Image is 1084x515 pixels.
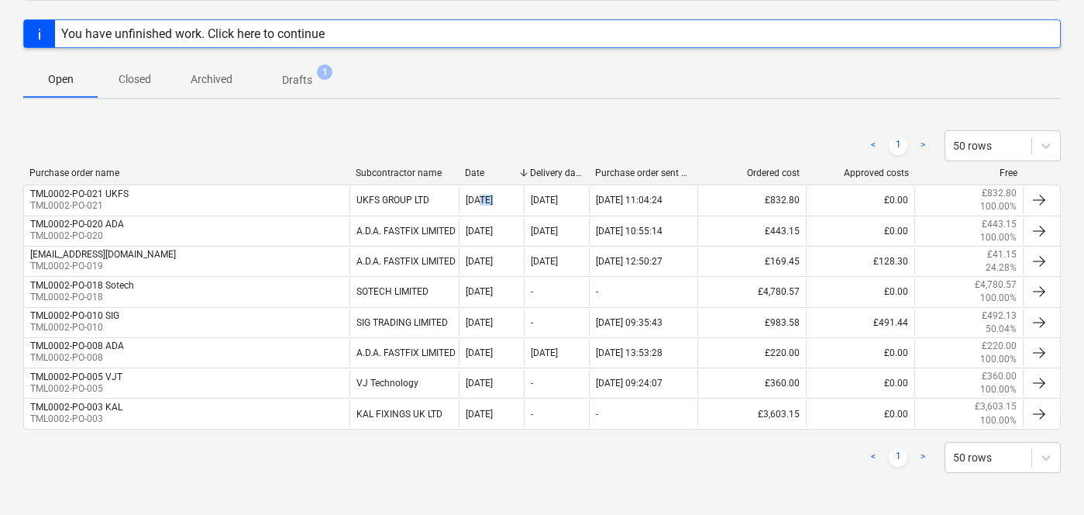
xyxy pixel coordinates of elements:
[864,137,883,155] a: Previous page
[596,317,662,328] div: [DATE] 09:35:43
[596,195,662,206] div: [DATE] 11:04:24
[806,309,914,336] div: £491.44
[356,168,452,178] div: Subcontractor name
[42,71,79,88] p: Open
[980,292,1017,305] p: 100.00%
[531,226,558,237] div: [DATE]
[30,351,124,365] p: TML0002-PO-008
[1007,441,1084,515] iframe: Chat Widget
[30,413,122,426] p: TML0002-PO-003
[317,64,332,80] span: 1
[466,378,493,389] div: [DATE]
[987,248,1017,261] p: £41.15
[806,218,914,244] div: £0.00
[982,370,1017,383] p: £360.00
[466,256,493,267] div: [DATE]
[282,72,312,88] p: Drafts
[531,317,533,328] div: -
[465,168,518,178] div: Date
[30,321,119,334] p: TML0002-PO-010
[30,291,134,304] p: TML0002-PO-018
[914,448,932,467] a: Next page
[349,248,458,275] div: A.D.A. FASTFIX LIMITED
[806,370,914,396] div: £0.00
[921,168,1017,178] div: Free
[466,226,493,237] div: [DATE]
[986,261,1017,275] p: 24.28%
[30,260,176,273] p: TML0002-PO-019
[596,256,662,267] div: [DATE] 12:50:27
[530,168,583,178] div: Delivery date
[980,231,1017,244] p: 100.00%
[30,219,124,230] div: TML0002-PO-020 ADA
[806,340,914,366] div: £0.00
[349,187,458,213] div: UKFS GROUP LTD
[349,400,458,427] div: KAL FIXINGS UK LTD
[704,168,800,178] div: Ordered cost
[466,347,493,358] div: [DATE]
[697,248,806,275] div: £169.45
[596,347,662,358] div: [DATE] 13:53:28
[349,278,458,305] div: SOTECH LIMITED
[466,286,493,297] div: [DATE]
[982,340,1017,353] p: £220.00
[697,340,806,366] div: £220.00
[697,370,806,396] div: £360.00
[596,409,598,420] div: -
[30,188,129,199] div: TML0002-PO-021 UKFS
[980,353,1017,366] p: 100.00%
[806,248,914,275] div: £128.30
[349,340,458,366] div: A.D.A. FASTFIX LIMITED
[466,409,493,420] div: [DATE]
[982,309,1017,323] p: £492.13
[986,323,1017,336] p: 50.04%
[697,400,806,427] div: £3,603.15
[975,400,1017,413] p: £3,603.15
[595,168,691,178] div: Purchase order sent date
[349,309,458,336] div: SIG TRADING LIMITED
[531,409,533,420] div: -
[30,199,129,213] p: TML0002-PO-021
[980,414,1017,427] p: 100.00%
[806,278,914,305] div: £0.00
[982,187,1017,200] p: £832.80
[982,218,1017,231] p: £443.15
[812,168,908,178] div: Approved costs
[596,378,662,389] div: [DATE] 09:24:07
[116,71,153,88] p: Closed
[531,195,558,206] div: [DATE]
[30,402,122,413] div: TML0002-PO-003 KAL
[531,286,533,297] div: -
[980,200,1017,213] p: 100.00%
[980,383,1017,396] p: 100.00%
[806,187,914,213] div: £0.00
[30,382,122,396] p: TML0002-PO-005
[191,71,232,88] p: Archived
[30,372,122,382] div: TML0002-PO-005 VJT
[349,370,458,396] div: VJ Technology
[349,218,458,244] div: A.D.A. FASTFIX LIMITED
[30,280,134,291] div: TML0002-PO-018 Sotech
[889,448,907,467] a: Page 1 is your current page
[806,400,914,427] div: £0.00
[466,195,493,206] div: [DATE]
[864,448,883,467] a: Previous page
[596,286,598,297] div: -
[697,187,806,213] div: £832.80
[697,218,806,244] div: £443.15
[61,26,325,41] div: You have unfinished work. Click here to continue
[889,137,907,155] a: Page 1 is your current page
[697,309,806,336] div: £983.58
[596,226,662,237] div: [DATE] 10:55:14
[30,249,176,260] div: [EMAIL_ADDRESS][DOMAIN_NAME]
[531,347,558,358] div: [DATE]
[531,378,533,389] div: -
[914,137,932,155] a: Next page
[30,230,124,243] p: TML0002-PO-020
[30,340,124,351] div: TML0002-PO-008 ADA
[531,256,558,267] div: [DATE]
[975,278,1017,292] p: £4,780.57
[29,168,343,178] div: Purchase order name
[466,317,493,328] div: [DATE]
